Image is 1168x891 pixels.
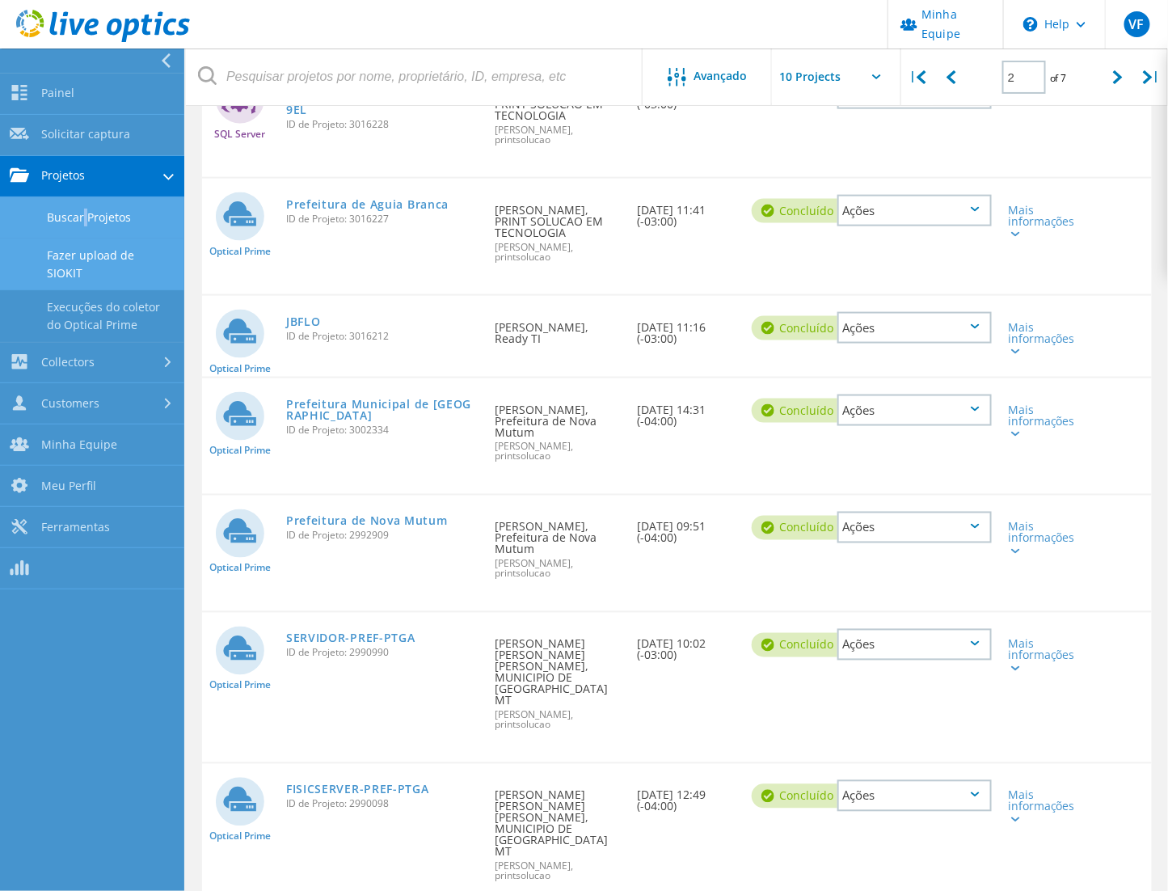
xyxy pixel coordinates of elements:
[286,331,479,341] span: ID de Projeto: 3016212
[752,784,850,809] div: Concluído
[209,832,271,842] span: Optical Prime
[630,764,744,829] div: [DATE] 12:49 (-04:00)
[752,516,850,540] div: Concluído
[209,681,271,690] span: Optical Prime
[286,516,448,527] a: Prefeitura de Nova Mutum
[186,49,643,105] input: Pesquisar projetos por nome, proprietário, ID, empresa, etc
[495,243,622,262] span: [PERSON_NAME], printsolucao
[1008,404,1068,438] div: Mais informações
[1050,71,1067,85] span: of 7
[209,247,271,256] span: Optical Prime
[495,442,622,462] span: [PERSON_NAME], printsolucao
[837,195,993,226] div: Ações
[286,214,479,224] span: ID de Projeto: 3016227
[752,316,850,340] div: Concluído
[1008,205,1068,239] div: Mais informações
[630,496,744,560] div: [DATE] 09:51 (-04:00)
[901,49,934,106] div: |
[495,125,622,145] span: [PERSON_NAME], printsolucao
[215,129,266,139] span: SQL Server
[630,296,744,361] div: [DATE] 11:16 (-03:00)
[1135,49,1168,106] div: |
[1008,790,1068,824] div: Mais informações
[286,199,449,210] a: Prefeitura de Aguia Branca
[209,446,271,456] span: Optical Prime
[1008,322,1068,356] div: Mais informações
[286,316,321,327] a: JBFLO
[487,296,630,361] div: [PERSON_NAME], Ready TI
[286,800,479,809] span: ID de Projeto: 2990098
[1129,18,1145,31] span: VF
[16,34,190,45] a: Live Optics Dashboard
[286,425,479,435] span: ID de Projeto: 3002334
[487,496,630,595] div: [PERSON_NAME], Prefeitura de Nova Mutum
[837,629,993,661] div: Ações
[752,399,850,423] div: Concluído
[286,120,479,129] span: ID de Projeto: 3016228
[209,364,271,374] span: Optical Prime
[1008,522,1068,555] div: Mais informações
[495,711,622,730] span: [PERSON_NAME], printsolucao
[630,179,744,243] div: [DATE] 11:41 (-03:00)
[286,633,415,644] a: SERVIDOR-PREF-PTGA
[286,82,479,116] a: OP-Prefeitura de Aguia Branca-[TECHNICAL_ID]-MSSQL$SQL2019EL
[286,531,479,541] span: ID de Projeto: 2992909
[286,648,479,658] span: ID de Projeto: 2990990
[487,378,630,478] div: [PERSON_NAME], Prefeitura de Nova Mutum
[495,862,622,881] span: [PERSON_NAME], printsolucao
[630,613,744,678] div: [DATE] 10:02 (-03:00)
[752,633,850,657] div: Concluído
[495,560,622,579] span: [PERSON_NAME], printsolucao
[487,613,630,746] div: [PERSON_NAME] [PERSON_NAME] [PERSON_NAME], MUNICIPIO DE [GEOGRAPHIC_DATA] MT
[752,199,850,223] div: Concluído
[694,70,748,82] span: Avançado
[837,780,993,812] div: Ações
[209,564,271,573] span: Optical Prime
[286,399,479,421] a: Prefeitura Municipal de [GEOGRAPHIC_DATA]
[837,395,993,426] div: Ações
[630,378,744,443] div: [DATE] 14:31 (-04:00)
[487,179,630,278] div: [PERSON_NAME], PRINT SOLUCAO EM TECNOLOGIA
[1023,17,1038,32] svg: \n
[837,512,993,543] div: Ações
[286,784,429,796] a: FISICSERVER-PREF-PTGA
[837,312,993,344] div: Ações
[487,61,630,161] div: [PERSON_NAME], PRINT SOLUCAO EM TECNOLOGIA
[1008,639,1068,673] div: Mais informações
